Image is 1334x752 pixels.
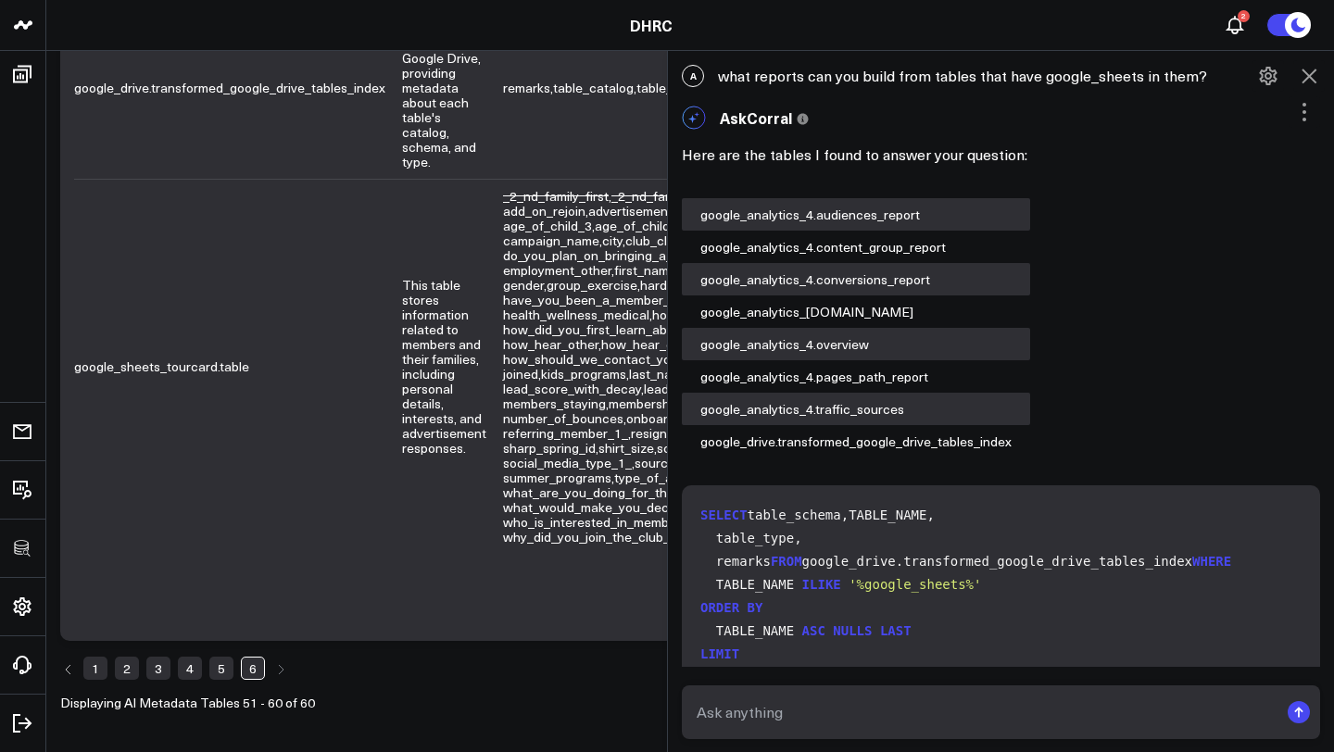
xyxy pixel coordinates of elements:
[503,306,652,323] span: ,
[402,179,503,554] td: This table stores information related to members and their families, including personal details, ...
[209,657,233,679] a: Page 5
[503,395,609,412] span: ,
[692,696,1278,729] input: Ask anything
[503,409,623,427] span: number_of_bounces
[700,508,748,522] span: SELECT
[635,454,716,471] span: source_group
[541,365,629,382] span: ,
[720,107,792,128] span: AskCorral
[609,395,765,412] span: ,
[635,454,719,471] span: ,
[631,424,880,442] span: ,
[60,696,315,709] div: Displaying AI Metadata Tables 51 - 60 of 60
[553,79,636,96] span: ,
[503,276,544,294] span: gender
[503,395,606,412] span: members_staying
[503,202,585,219] span: add_on_rejoin
[503,528,670,545] span: why_did_you_join_the_club_
[503,469,614,486] span: ,
[644,380,715,397] span: ,
[588,202,710,219] span: advertisement_other
[503,365,541,382] span: ,
[503,291,790,308] span: have_you_been_a_member_of_a_different_club_
[503,246,713,264] span: do_you_plan_on_bringing_a_friend_
[682,65,704,87] span: A
[547,276,637,294] span: group_exercise
[60,656,315,682] ul: Pagination
[503,335,601,353] span: ,
[503,424,631,442] span: ,
[849,508,926,522] span: TABLE_NAME
[614,261,676,279] span: first_name
[503,320,793,338] span: ,
[503,380,641,397] span: lead_score_with_decay
[849,577,981,592] span: '%google_sheets%'
[657,439,770,457] span: social_media_other
[503,469,611,486] span: summer_programs
[503,217,595,234] span: ,
[74,179,402,554] td: google_sheets_tourcard.table
[83,657,107,679] a: Page 1
[644,380,712,397] span: lead_status
[771,554,802,569] span: FROM
[682,144,1320,166] p: Here are the tables I found to answer your question:
[682,360,1030,393] div: google_analytics_4.pages_path_report
[611,187,742,205] span: ,
[802,577,841,592] span: ILIKE
[640,276,819,294] span: ,
[668,56,1334,96] div: what reports can you build from tables that have google_sheets in them?
[682,328,1030,360] div: google_analytics_4.overview
[636,79,708,96] span: ,
[611,187,739,205] span: _2_nd_family_interest
[503,439,598,457] span: ,
[682,231,1030,263] div: google_analytics_4.content_group_report
[541,365,626,382] span: kids_programs
[503,306,649,323] span: health_wellness_medical
[503,454,635,471] span: ,
[682,425,1030,457] div: google_drive.transformed_google_drive_tables_index
[1192,554,1231,569] span: WHERE
[636,79,705,96] span: table_name
[626,409,736,427] span: onboarding_status
[1238,10,1250,22] div: 2
[503,498,754,516] span: what_would_make_you_decide_to_return_
[503,513,751,531] span: who_is_interested_in_membership_today_
[657,439,773,457] span: ,
[625,232,723,249] span: club_cleanliness
[503,409,626,427] span: ,
[503,483,733,501] span: ,
[503,350,687,368] span: ,
[602,232,623,249] span: city
[503,276,547,294] span: ,
[640,276,816,294] span: hard_bounced_email_address
[503,261,614,279] span: ,
[626,409,739,427] span: ,
[601,335,721,353] span: ,
[682,263,1030,295] div: google_analytics_4.conversions_report
[614,469,749,486] span: type_of_advertisement
[609,395,762,412] span: membership_staff_service
[652,306,799,323] span: how_could_we_improve_
[716,577,794,592] span: TABLE_NAME
[629,365,689,382] span: last_name
[700,504,1309,689] code: table_schema, , table_type, remarks google_drive.transformed_google_drive_tables_index ;
[503,217,592,234] span: age_of_child_3
[602,232,625,249] span: ,
[553,79,634,96] span: table_catalog
[503,439,596,457] span: sharp_spring_id
[146,657,170,679] a: Page 3
[503,232,602,249] span: ,
[631,424,877,442] span: resignation_hold_medical_hold_pick_one_
[601,335,718,353] span: how_hear_other_1_
[503,79,550,96] span: remarks
[630,15,673,35] a: DHRC
[625,232,725,249] span: ,
[503,513,754,531] span: ,
[503,246,716,264] span: ,
[700,646,739,661] span: LIMIT
[503,320,790,338] span: how_did_you_first_learn_about_dedham_health_
[503,187,611,205] span: ,
[629,365,692,382] span: ,
[503,424,628,442] span: referring_member_1_
[833,623,911,638] span: NULLS LAST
